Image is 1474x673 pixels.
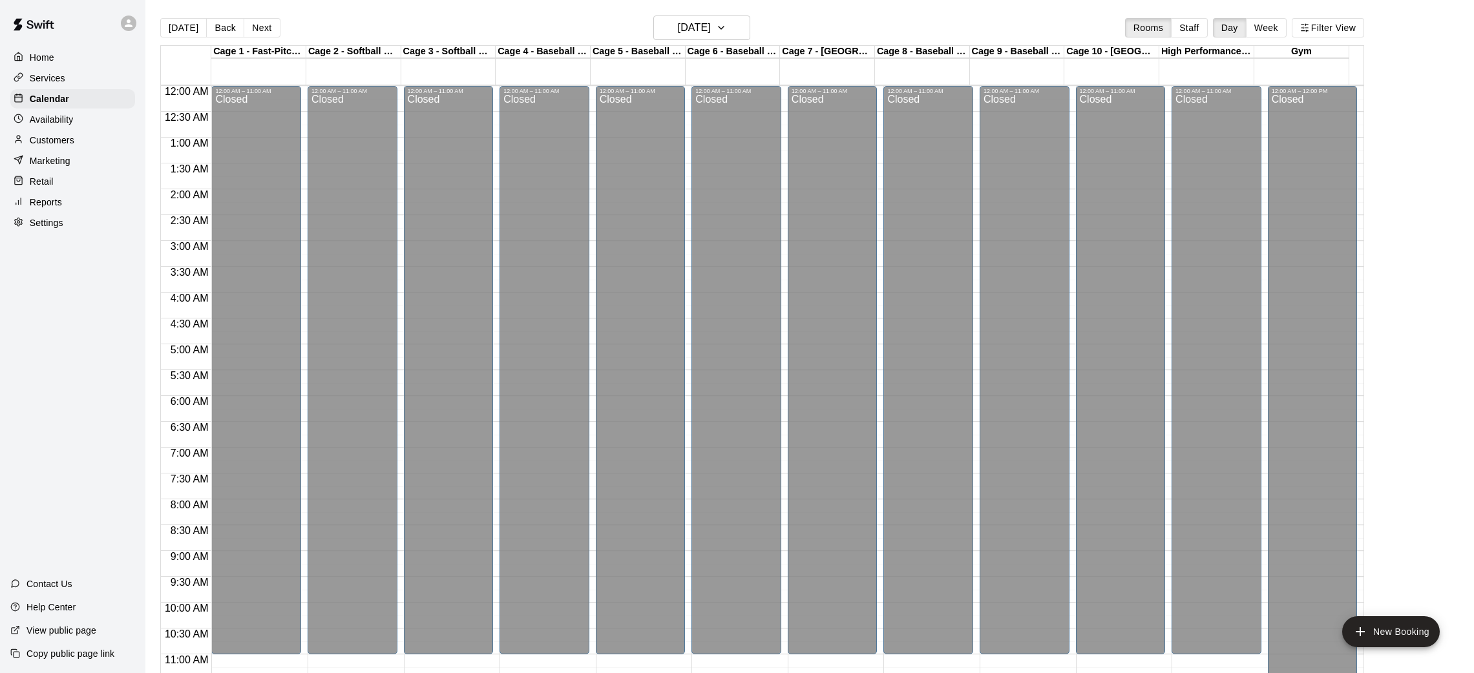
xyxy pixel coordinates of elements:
[887,88,969,94] div: 12:00 AM – 11:00 AM
[500,86,589,654] div: 12:00 AM – 11:00 AM: Closed
[653,16,750,40] button: [DATE]
[10,68,135,88] a: Services
[1175,88,1258,94] div: 12:00 AM – 11:00 AM
[306,46,401,58] div: Cage 2 - Softball Slo-pitch Iron [PERSON_NAME] & Hack Attack Baseball Pitching Machine
[1272,88,1354,94] div: 12:00 AM – 12:00 PM
[404,86,494,654] div: 12:00 AM – 11:00 AM: Closed
[167,422,212,433] span: 6:30 AM
[596,86,686,654] div: 12:00 AM – 11:00 AM: Closed
[10,89,135,109] a: Calendar
[167,370,212,381] span: 5:30 AM
[160,18,207,37] button: [DATE]
[167,163,212,174] span: 1:30 AM
[162,112,212,123] span: 12:30 AM
[30,154,70,167] p: Marketing
[695,88,777,94] div: 12:00 AM – 11:00 AM
[10,192,135,212] a: Reports
[887,94,969,659] div: Closed
[167,241,212,252] span: 3:00 AM
[1076,86,1166,654] div: 12:00 AM – 11:00 AM: Closed
[162,603,212,614] span: 10:00 AM
[30,216,63,229] p: Settings
[167,551,212,562] span: 9:00 AM
[1292,18,1364,37] button: Filter View
[591,46,686,58] div: Cage 5 - Baseball Pitching Machine
[308,86,397,654] div: 12:00 AM – 11:00 AM: Closed
[984,94,1066,659] div: Closed
[167,344,212,355] span: 5:00 AM
[600,94,682,659] div: Closed
[167,267,212,278] span: 3:30 AM
[401,46,496,58] div: Cage 3 - Softball Slo-pitch Iron [PERSON_NAME] & Baseball Pitching Machine
[1159,46,1254,58] div: High Performance Lane
[30,72,65,85] p: Services
[167,577,212,588] span: 9:30 AM
[503,88,585,94] div: 12:00 AM – 11:00 AM
[1125,18,1172,37] button: Rooms
[206,18,244,37] button: Back
[10,48,135,67] a: Home
[30,113,74,126] p: Availability
[167,138,212,149] span: 1:00 AM
[30,175,54,188] p: Retail
[26,577,72,590] p: Contact Us
[1064,46,1159,58] div: Cage 10 - [GEOGRAPHIC_DATA]
[167,215,212,226] span: 2:30 AM
[686,46,781,58] div: Cage 6 - Baseball Pitching Machine
[1171,18,1208,37] button: Staff
[311,88,394,94] div: 12:00 AM – 11:00 AM
[875,46,970,58] div: Cage 8 - Baseball Pitching Machine
[980,86,1069,654] div: 12:00 AM – 11:00 AM: Closed
[10,130,135,150] a: Customers
[408,88,490,94] div: 12:00 AM – 11:00 AM
[167,318,212,329] span: 4:30 AM
[26,624,96,637] p: View public page
[1342,616,1440,647] button: add
[691,86,781,654] div: 12:00 AM – 11:00 AM: Closed
[26,601,76,614] p: Help Center
[1254,46,1349,58] div: Gym
[167,293,212,304] span: 4:00 AM
[10,110,135,129] a: Availability
[167,396,212,407] span: 6:00 AM
[883,86,973,654] div: 12:00 AM – 11:00 AM: Closed
[30,196,62,209] p: Reports
[167,448,212,459] span: 7:00 AM
[780,46,875,58] div: Cage 7 - [GEOGRAPHIC_DATA]
[678,19,711,37] h6: [DATE]
[970,46,1065,58] div: Cage 9 - Baseball Pitching Machine / [GEOGRAPHIC_DATA]
[503,94,585,659] div: Closed
[167,525,212,536] span: 8:30 AM
[167,499,212,510] span: 8:00 AM
[1080,88,1162,94] div: 12:00 AM – 11:00 AM
[26,647,114,660] p: Copy public page link
[10,151,135,171] div: Marketing
[10,172,135,191] a: Retail
[1213,18,1247,37] button: Day
[788,86,878,654] div: 12:00 AM – 11:00 AM: Closed
[244,18,280,37] button: Next
[30,92,69,105] p: Calendar
[311,94,394,659] div: Closed
[215,88,297,94] div: 12:00 AM – 11:00 AM
[1080,94,1162,659] div: Closed
[215,94,297,659] div: Closed
[162,628,212,639] span: 10:30 AM
[984,88,1066,94] div: 12:00 AM – 11:00 AM
[10,213,135,233] a: Settings
[695,94,777,659] div: Closed
[211,46,306,58] div: Cage 1 - Fast-Pitch Machine and Automatic Baseball Hack Attack Pitching Machine
[162,654,212,665] span: 11:00 AM
[30,134,74,147] p: Customers
[1246,18,1287,37] button: Week
[408,94,490,659] div: Closed
[496,46,591,58] div: Cage 4 - Baseball Pitching Machine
